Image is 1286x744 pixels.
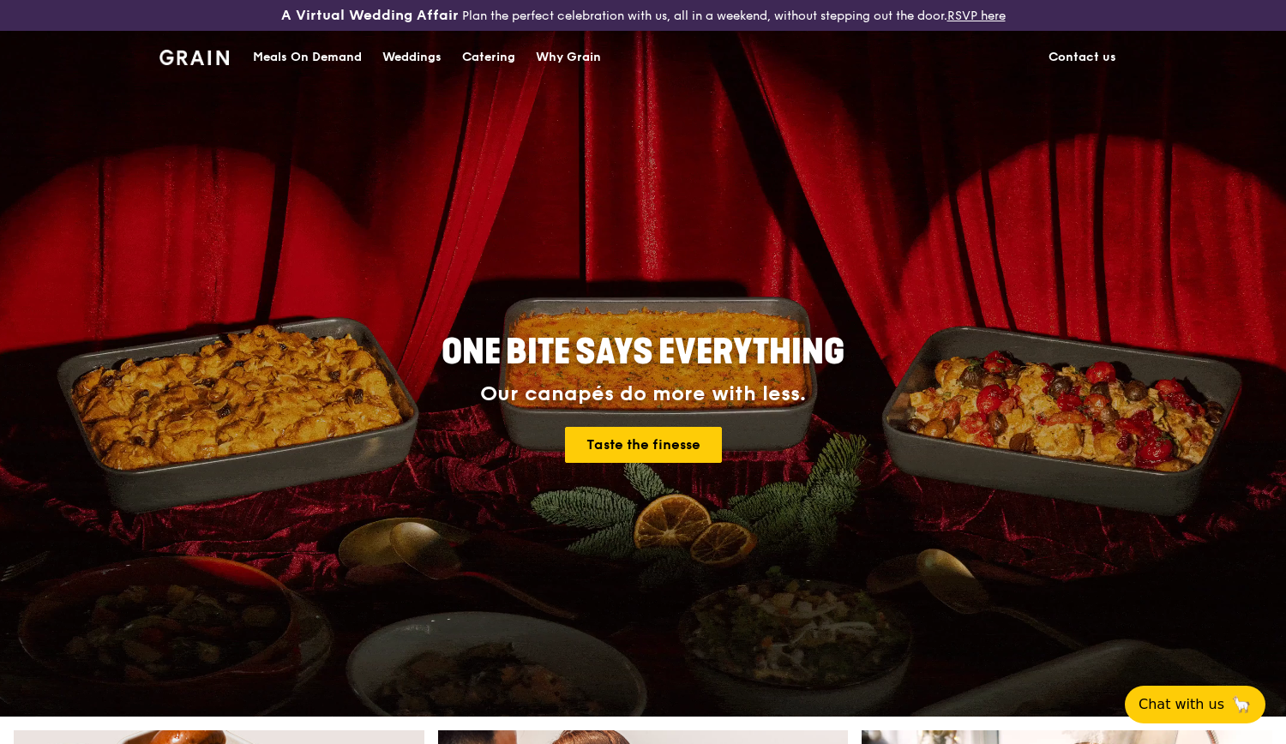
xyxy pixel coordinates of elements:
[334,382,952,406] div: Our canapés do more with less.
[372,32,452,83] a: Weddings
[281,7,459,24] h3: A Virtual Wedding Affair
[1038,32,1127,83] a: Contact us
[159,50,229,65] img: Grain
[462,32,515,83] div: Catering
[442,332,844,373] span: ONE BITE SAYS EVERYTHING
[1125,686,1265,723] button: Chat with us🦙
[253,32,362,83] div: Meals On Demand
[947,9,1006,23] a: RSVP here
[565,427,722,463] a: Taste the finesse
[536,32,601,83] div: Why Grain
[452,32,526,83] a: Catering
[1231,694,1252,715] span: 🦙
[159,30,229,81] a: GrainGrain
[382,32,442,83] div: Weddings
[214,7,1072,24] div: Plan the perfect celebration with us, all in a weekend, without stepping out the door.
[526,32,611,83] a: Why Grain
[1139,694,1224,715] span: Chat with us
